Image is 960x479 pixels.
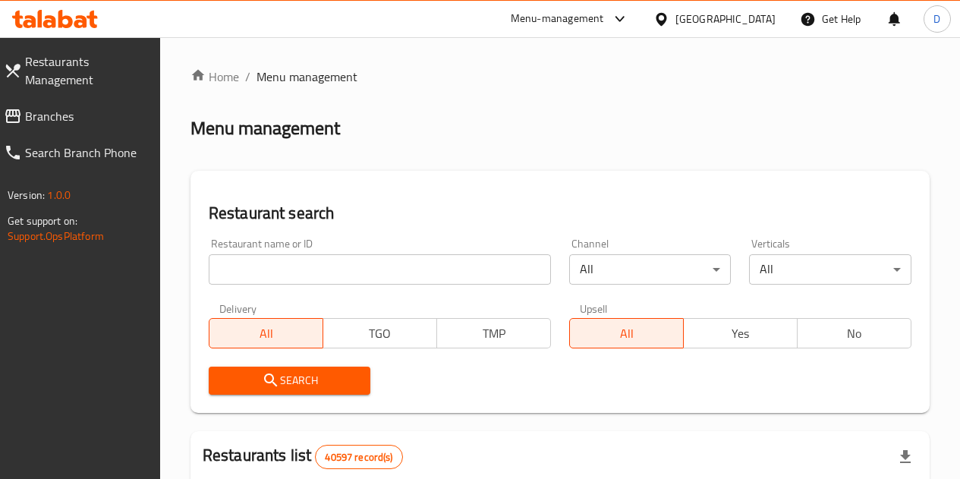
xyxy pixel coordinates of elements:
[569,254,732,285] div: All
[219,303,257,314] label: Delivery
[221,371,359,390] span: Search
[209,202,911,225] h2: Restaurant search
[8,226,104,246] a: Support.OpsPlatform
[190,68,239,86] a: Home
[245,68,250,86] li: /
[683,318,798,348] button: Yes
[47,185,71,205] span: 1.0.0
[323,318,437,348] button: TGO
[257,68,357,86] span: Menu management
[804,323,905,345] span: No
[190,116,340,140] h2: Menu management
[25,107,148,125] span: Branches
[580,303,608,314] label: Upsell
[887,439,924,475] div: Export file
[190,68,930,86] nav: breadcrumb
[8,211,77,231] span: Get support on:
[511,10,604,28] div: Menu-management
[209,367,371,395] button: Search
[25,52,148,89] span: Restaurants Management
[436,318,551,348] button: TMP
[576,323,678,345] span: All
[209,318,323,348] button: All
[8,185,45,205] span: Version:
[690,323,792,345] span: Yes
[933,11,940,27] span: D
[209,254,551,285] input: Search for restaurant name or ID..
[216,323,317,345] span: All
[797,318,911,348] button: No
[329,323,431,345] span: TGO
[675,11,776,27] div: [GEOGRAPHIC_DATA]
[316,450,401,465] span: 40597 record(s)
[443,323,545,345] span: TMP
[25,143,148,162] span: Search Branch Phone
[749,254,911,285] div: All
[315,445,402,469] div: Total records count
[569,318,684,348] button: All
[203,444,403,469] h2: Restaurants list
